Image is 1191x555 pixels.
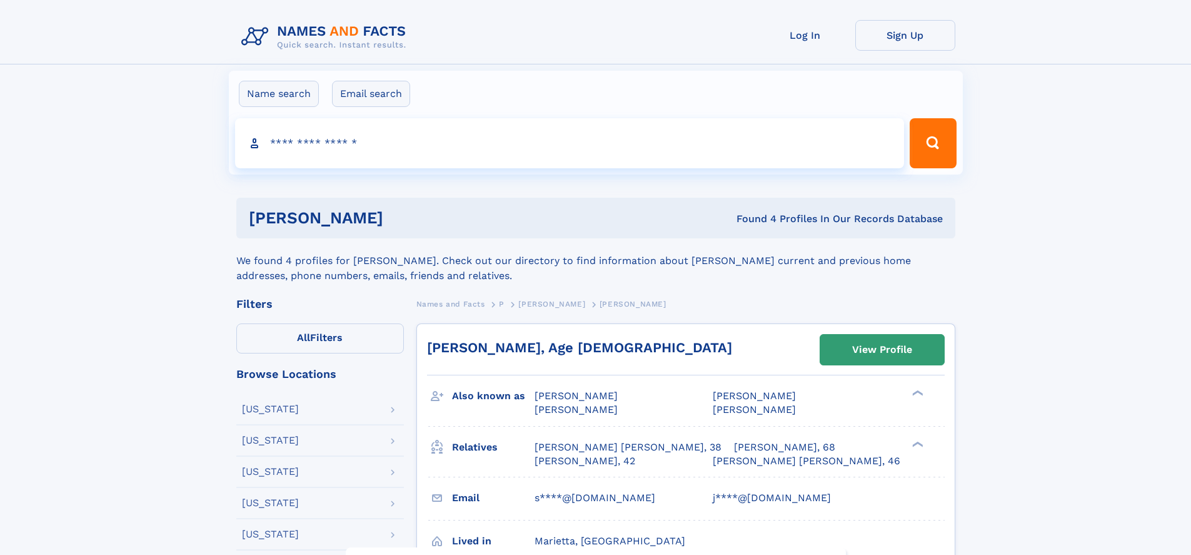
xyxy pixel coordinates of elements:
[236,238,955,283] div: We found 4 profiles for [PERSON_NAME]. Check out our directory to find information about [PERSON_...
[855,20,955,51] a: Sign Up
[713,404,796,415] span: [PERSON_NAME]
[600,300,666,308] span: [PERSON_NAME]
[242,467,299,477] div: [US_STATE]
[452,437,535,458] h3: Relatives
[242,498,299,508] div: [US_STATE]
[518,296,585,312] a: [PERSON_NAME]
[242,529,299,539] div: [US_STATE]
[249,210,560,226] h1: [PERSON_NAME]
[236,369,404,380] div: Browse Locations
[713,390,796,402] span: [PERSON_NAME]
[416,296,485,312] a: Names and Facts
[239,81,319,107] label: Name search
[734,440,835,454] a: [PERSON_NAME], 68
[452,531,535,552] h3: Lived in
[518,300,585,308] span: [PERSON_NAME]
[297,332,310,344] span: All
[242,435,299,446] div: [US_STATE]
[242,404,299,414] div: [US_STATE]
[535,390,618,402] span: [PERSON_NAME]
[452,385,535,407] h3: Also known as
[535,440,721,454] a: [PERSON_NAME] [PERSON_NAME], 38
[535,404,618,415] span: [PERSON_NAME]
[535,535,685,547] span: Marietta, [GEOGRAPHIC_DATA]
[236,298,404,310] div: Filters
[755,20,855,51] a: Log In
[852,335,912,364] div: View Profile
[236,323,404,354] label: Filters
[499,296,505,312] a: P
[332,81,410,107] label: Email search
[499,300,505,308] span: P
[909,389,924,397] div: ❯
[427,340,732,355] a: [PERSON_NAME], Age [DEMOGRAPHIC_DATA]
[452,487,535,509] h3: Email
[535,454,635,468] a: [PERSON_NAME], 42
[910,118,956,168] button: Search Button
[236,20,416,54] img: Logo Names and Facts
[235,118,905,168] input: search input
[820,335,944,365] a: View Profile
[909,440,924,448] div: ❯
[713,454,900,468] a: [PERSON_NAME] [PERSON_NAME], 46
[560,212,943,226] div: Found 4 Profiles In Our Records Database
